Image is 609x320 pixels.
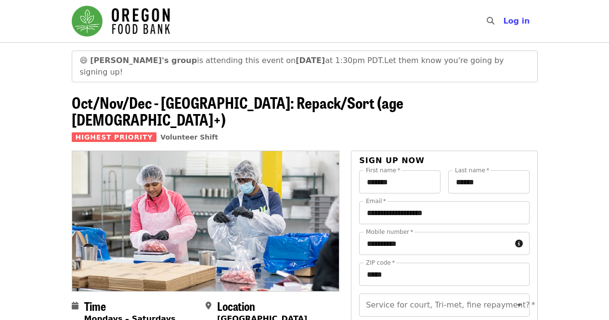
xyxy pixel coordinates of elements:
span: is attending this event on at 1:30pm PDT. [90,56,384,65]
span: Log in [503,16,530,26]
input: Search [500,10,508,33]
img: Oct/Nov/Dec - Beaverton: Repack/Sort (age 10+) organized by Oregon Food Bank [72,151,339,291]
span: Location [217,297,255,314]
i: calendar icon [72,301,78,310]
i: map-marker-alt icon [206,301,211,310]
label: Email [366,198,386,204]
input: Mobile number [359,232,511,255]
strong: [DATE] [296,56,325,65]
span: Oct/Nov/Dec - [GEOGRAPHIC_DATA]: Repack/Sort (age [DEMOGRAPHIC_DATA]+) [72,91,403,130]
label: First name [366,167,401,173]
span: grinning face emoji [80,56,88,65]
input: Last name [448,170,530,193]
button: Open [513,298,526,312]
span: Time [84,297,106,314]
strong: [PERSON_NAME]'s group [90,56,197,65]
input: First name [359,170,441,193]
label: Last name [455,167,489,173]
button: Log in [495,12,537,31]
a: Volunteer Shift [160,133,218,141]
label: Mobile number [366,229,413,235]
img: Oregon Food Bank - Home [72,6,170,37]
i: search icon [487,16,494,26]
input: ZIP code [359,263,529,286]
i: circle-info icon [515,239,523,248]
label: ZIP code [366,260,395,266]
span: Highest Priority [72,132,157,142]
input: Email [359,201,529,224]
span: Sign up now [359,156,425,165]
